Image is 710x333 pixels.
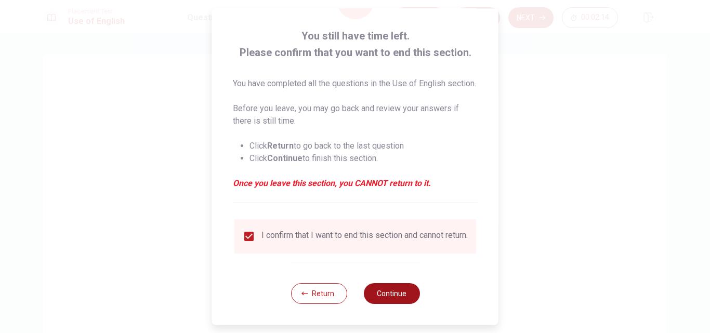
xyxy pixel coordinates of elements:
[363,283,419,304] button: Continue
[249,152,478,165] li: Click to finish this section.
[291,283,347,304] button: Return
[233,102,478,127] p: Before you leave, you may go back and review your answers if there is still time.
[249,140,478,152] li: Click to go back to the last question
[233,177,478,190] em: Once you leave this section, you CANNOT return to it.
[233,77,478,90] p: You have completed all the questions in the Use of English section.
[267,141,294,151] strong: Return
[233,28,478,61] span: You still have time left. Please confirm that you want to end this section.
[267,153,303,163] strong: Continue
[261,230,468,243] div: I confirm that I want to end this section and cannot return.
